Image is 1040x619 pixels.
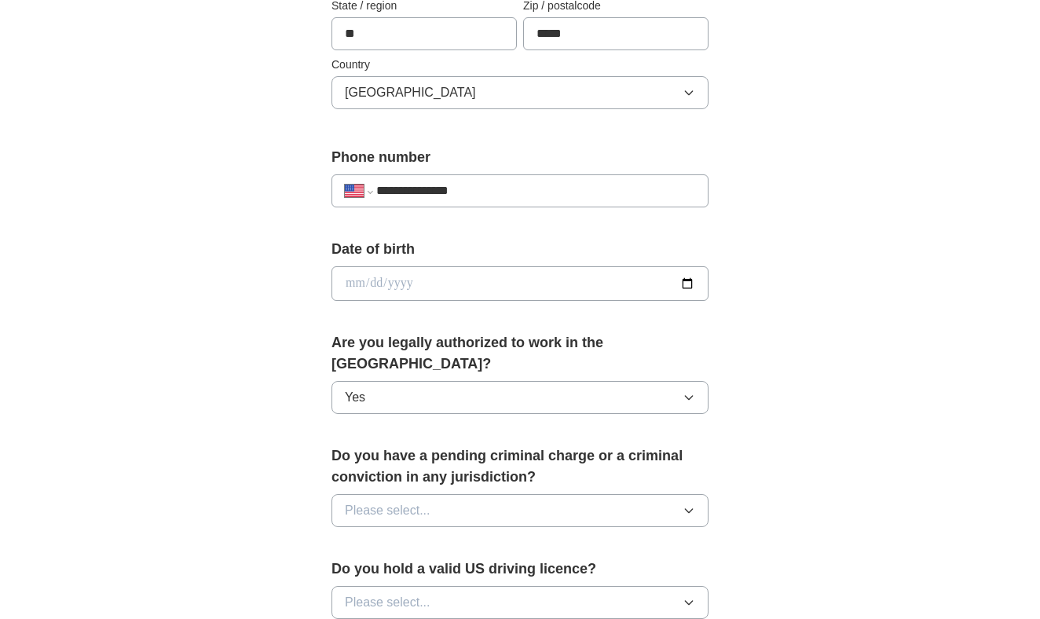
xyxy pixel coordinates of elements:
button: Please select... [331,494,709,527]
span: Yes [345,388,365,407]
label: Do you have a pending criminal charge or a criminal conviction in any jurisdiction? [331,445,709,488]
label: Are you legally authorized to work in the [GEOGRAPHIC_DATA]? [331,332,709,375]
span: Please select... [345,501,430,520]
button: Yes [331,381,709,414]
label: Country [331,57,709,73]
span: [GEOGRAPHIC_DATA] [345,83,476,102]
label: Phone number [331,147,709,168]
button: Please select... [331,586,709,619]
span: Please select... [345,593,430,612]
label: Date of birth [331,239,709,260]
label: Do you hold a valid US driving licence? [331,559,709,580]
button: [GEOGRAPHIC_DATA] [331,76,709,109]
